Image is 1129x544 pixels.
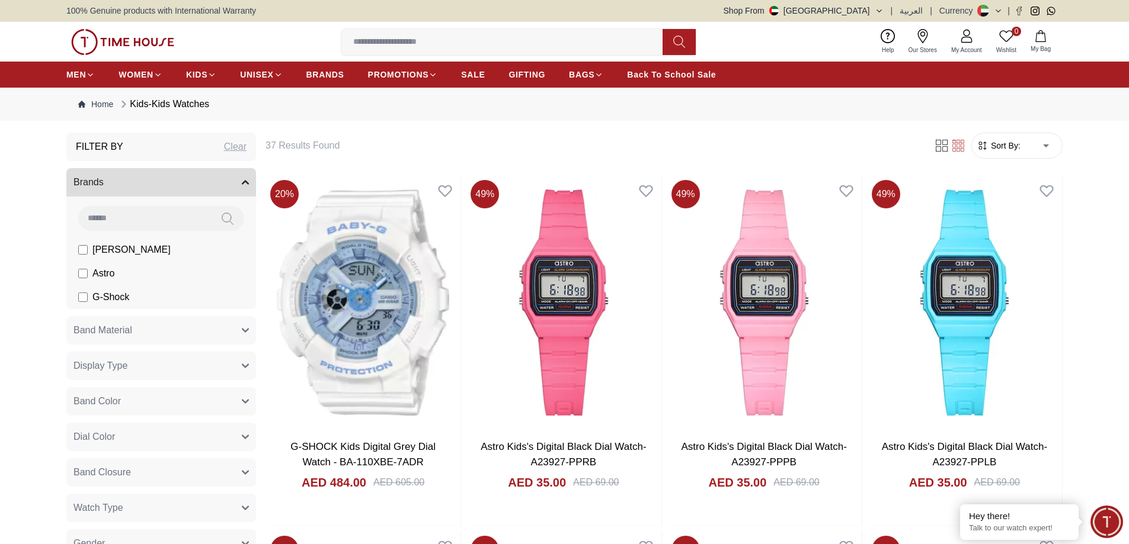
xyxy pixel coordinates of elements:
[92,266,114,281] span: Astro
[471,180,499,208] span: 49 %
[872,180,900,208] span: 49 %
[930,5,932,17] span: |
[627,64,716,85] a: Back To School Sale
[186,69,207,81] span: KIDS
[92,243,171,257] span: [PERSON_NAME]
[66,64,95,85] a: MEN
[909,474,967,491] h4: AED 35.00
[1012,27,1021,36] span: 0
[1031,7,1040,15] a: Instagram
[939,5,978,17] div: Currency
[904,46,942,54] span: Our Stores
[900,5,923,17] button: العربية
[73,501,123,515] span: Watch Type
[290,441,436,468] a: G-SHOCK Kids Digital Grey Dial Watch - BA-110XBE-7ADR
[969,510,1070,522] div: Hey there!
[66,168,256,197] button: Brands
[78,98,113,110] a: Home
[71,29,174,55] img: ...
[569,64,603,85] a: BAGS
[769,6,779,15] img: United Arab Emirates
[681,441,846,468] a: Astro Kids's Digital Black Dial Watch-A23927-PPPB
[989,27,1024,57] a: 0Wishlist
[368,69,429,81] span: PROMOTIONS
[724,5,884,17] button: Shop From[GEOGRAPHIC_DATA]
[92,290,129,304] span: G-Shock
[901,27,944,57] a: Our Stores
[73,175,104,189] span: Brands
[969,523,1070,533] p: Talk to our watch expert!
[306,69,344,81] span: BRANDS
[78,269,88,278] input: Astro
[373,475,424,490] div: AED 605.00
[891,5,893,17] span: |
[946,46,987,54] span: My Account
[186,64,216,85] a: KIDS
[974,475,1020,490] div: AED 69.00
[1015,7,1024,15] a: Facebook
[66,423,256,451] button: Dial Color
[73,465,131,479] span: Band Closure
[882,441,1047,468] a: Astro Kids's Digital Black Dial Watch-A23927-PPLB
[224,140,247,154] div: Clear
[875,27,901,57] a: Help
[1047,7,1056,15] a: Whatsapp
[877,46,899,54] span: Help
[76,140,123,154] h3: Filter By
[240,69,273,81] span: UNISEX
[266,175,460,430] img: G-SHOCK Kids Digital Grey Dial Watch - BA-110XBE-7ADR
[270,180,299,208] span: 20 %
[66,458,256,487] button: Band Closure
[306,64,344,85] a: BRANDS
[78,292,88,302] input: G-Shock
[977,140,1021,152] button: Sort By:
[1026,44,1056,53] span: My Bag
[992,46,1021,54] span: Wishlist
[773,475,819,490] div: AED 69.00
[466,175,661,430] img: Astro Kids's Digital Black Dial Watch-A23927-PPRB
[119,69,153,81] span: WOMEN
[119,64,162,85] a: WOMEN
[118,97,209,111] div: Kids-Kids Watches
[461,64,485,85] a: SALE
[461,69,485,81] span: SALE
[66,88,1063,121] nav: Breadcrumb
[73,323,132,337] span: Band Material
[66,387,256,416] button: Band Color
[1090,506,1123,538] div: Chat Widget
[73,430,115,444] span: Dial Color
[573,475,619,490] div: AED 69.00
[667,175,862,430] img: Astro Kids's Digital Black Dial Watch-A23927-PPPB
[569,69,594,81] span: BAGS
[867,175,1062,430] img: Astro Kids's Digital Black Dial Watch-A23927-PPLB
[302,474,366,491] h4: AED 484.00
[66,69,86,81] span: MEN
[66,494,256,522] button: Watch Type
[266,139,919,153] h6: 37 Results Found
[240,64,282,85] a: UNISEX
[1024,28,1058,56] button: My Bag
[73,394,121,408] span: Band Color
[481,441,646,468] a: Astro Kids's Digital Black Dial Watch-A23927-PPRB
[627,69,716,81] span: Back To School Sale
[66,316,256,345] button: Band Material
[66,352,256,380] button: Display Type
[508,69,545,81] span: GIFTING
[671,180,700,208] span: 49 %
[508,64,545,85] a: GIFTING
[368,64,438,85] a: PROMOTIONS
[66,5,256,17] span: 100% Genuine products with International Warranty
[1008,5,1010,17] span: |
[709,474,767,491] h4: AED 35.00
[78,245,88,255] input: [PERSON_NAME]
[73,359,127,373] span: Display Type
[989,140,1021,152] span: Sort By:
[508,474,566,491] h4: AED 35.00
